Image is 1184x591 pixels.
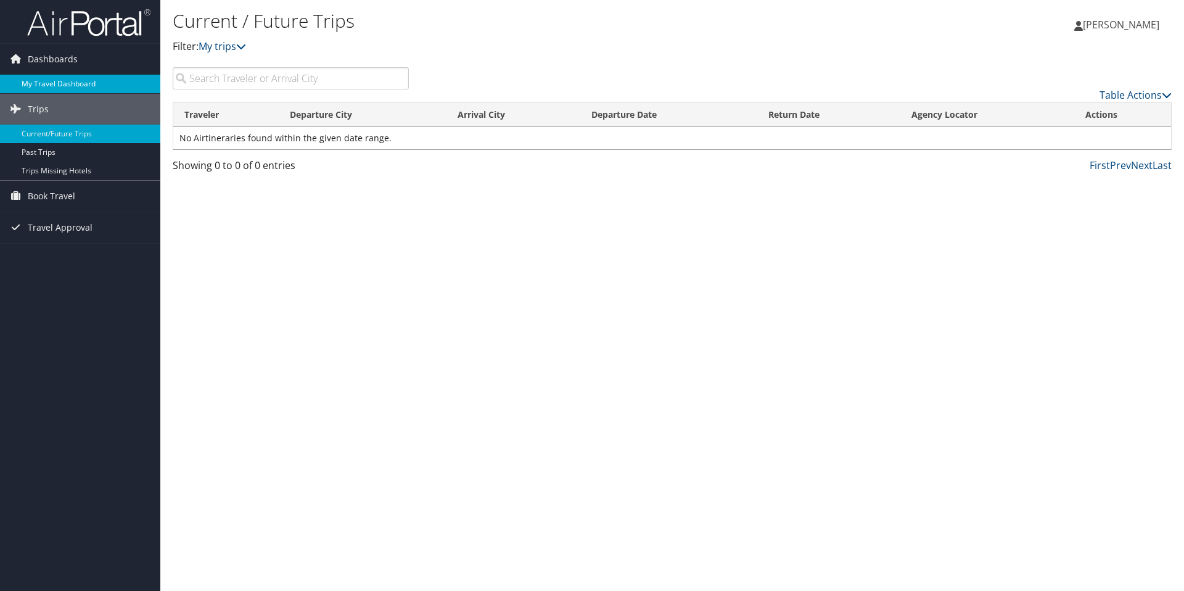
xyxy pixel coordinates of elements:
[446,103,580,127] th: Arrival City: activate to sort column ascending
[1074,6,1172,43] a: [PERSON_NAME]
[28,94,49,125] span: Trips
[173,127,1171,149] td: No Airtineraries found within the given date range.
[28,181,75,212] span: Book Travel
[173,39,839,55] p: Filter:
[1090,159,1110,172] a: First
[27,8,150,37] img: airportal-logo.png
[279,103,446,127] th: Departure City: activate to sort column ascending
[757,103,900,127] th: Return Date: activate to sort column ascending
[580,103,757,127] th: Departure Date: activate to sort column descending
[199,39,246,53] a: My trips
[173,103,279,127] th: Traveler: activate to sort column ascending
[900,103,1074,127] th: Agency Locator: activate to sort column ascending
[28,44,78,75] span: Dashboards
[1131,159,1153,172] a: Next
[1110,159,1131,172] a: Prev
[173,67,409,89] input: Search Traveler or Arrival City
[1083,18,1159,31] span: [PERSON_NAME]
[1074,103,1171,127] th: Actions
[1153,159,1172,172] a: Last
[173,158,409,179] div: Showing 0 to 0 of 0 entries
[173,8,839,34] h1: Current / Future Trips
[1100,88,1172,102] a: Table Actions
[28,212,92,243] span: Travel Approval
